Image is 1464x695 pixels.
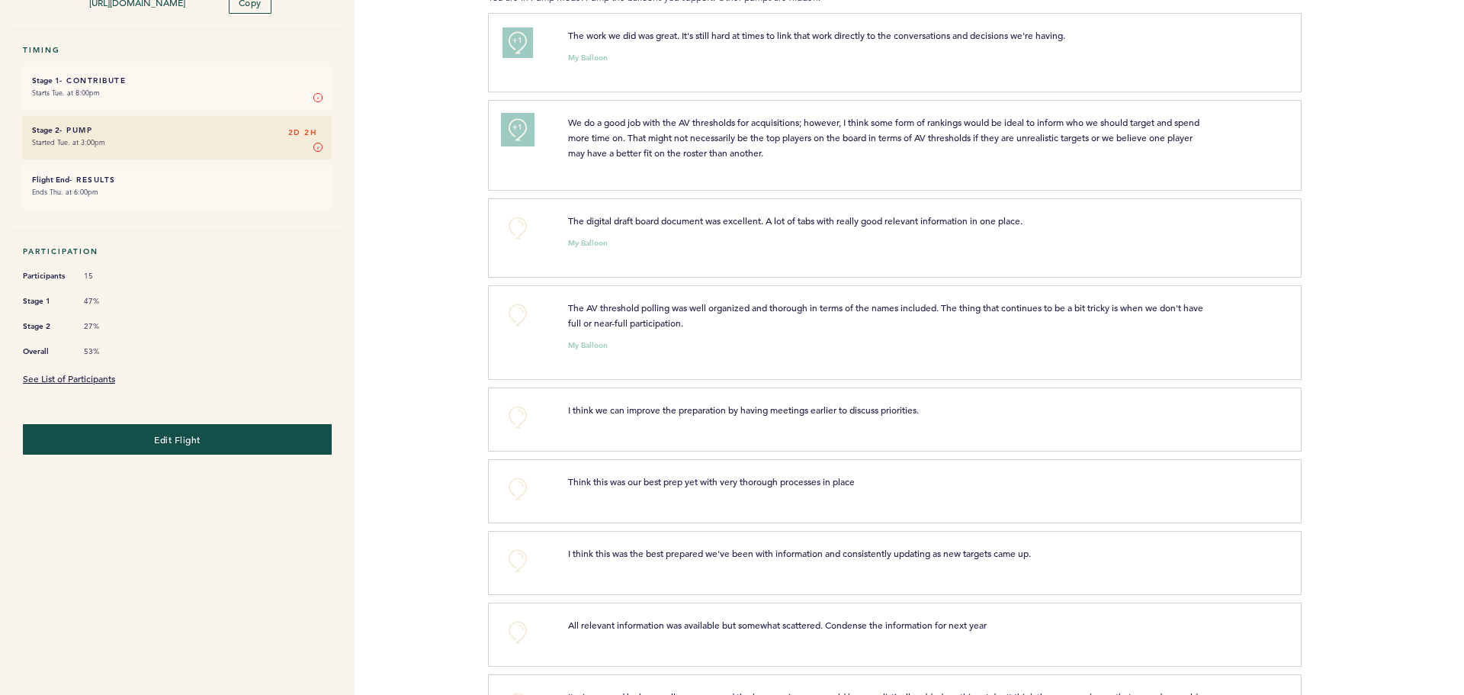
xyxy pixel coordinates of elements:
[568,240,608,247] small: My Balloon
[568,619,987,631] span: All relevant information was available but somewhat scattered. Condense the information for next ...
[568,54,608,62] small: My Balloon
[512,120,523,135] span: +1
[32,187,98,197] time: Ends Thu. at 6:00pm
[568,404,919,416] span: I think we can improve the preparation by having meetings earlier to discuss priorities.
[568,116,1202,159] span: We do a good job with the AV thresholds for acquisitions; however, I think some form of rankings ...
[32,175,323,185] h6: - Results
[568,29,1065,41] span: The work we did was great. It's still hard at times to link that work directly to the conversatio...
[32,76,323,85] h6: - Contribute
[23,269,69,284] span: Participants
[32,76,59,85] small: Stage 1
[84,346,130,357] span: 53%
[32,88,100,98] time: Starts Tue. at 8:00pm
[288,125,317,140] span: 2D 2H
[23,344,69,359] span: Overall
[568,342,608,349] small: My Balloon
[568,214,1023,227] span: The digital draft board document was excellent. A lot of tabs with really good relevant informati...
[502,27,533,58] button: +1
[154,433,201,446] span: Edit Flight
[23,294,69,309] span: Stage 1
[32,125,323,135] h6: - Pump
[32,137,105,147] time: Started Tue. at 3:00pm
[23,372,115,385] a: See List of Participants
[512,33,523,48] span: +1
[84,296,130,307] span: 47%
[568,301,1206,329] span: The AV threshold polling was well organized and thorough in terms of the names included. The thin...
[32,175,69,185] small: Flight End
[84,271,130,282] span: 15
[23,246,332,256] h5: Participation
[32,125,59,135] small: Stage 2
[23,45,332,55] h5: Timing
[23,319,69,334] span: Stage 2
[568,475,855,487] span: Think this was our best prep yet with very thorough processes in place
[502,114,533,145] button: +1
[23,424,332,455] button: Edit Flight
[568,547,1031,559] span: I think this was the best prepared we've been with information and consistently updating as new t...
[84,321,130,332] span: 27%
